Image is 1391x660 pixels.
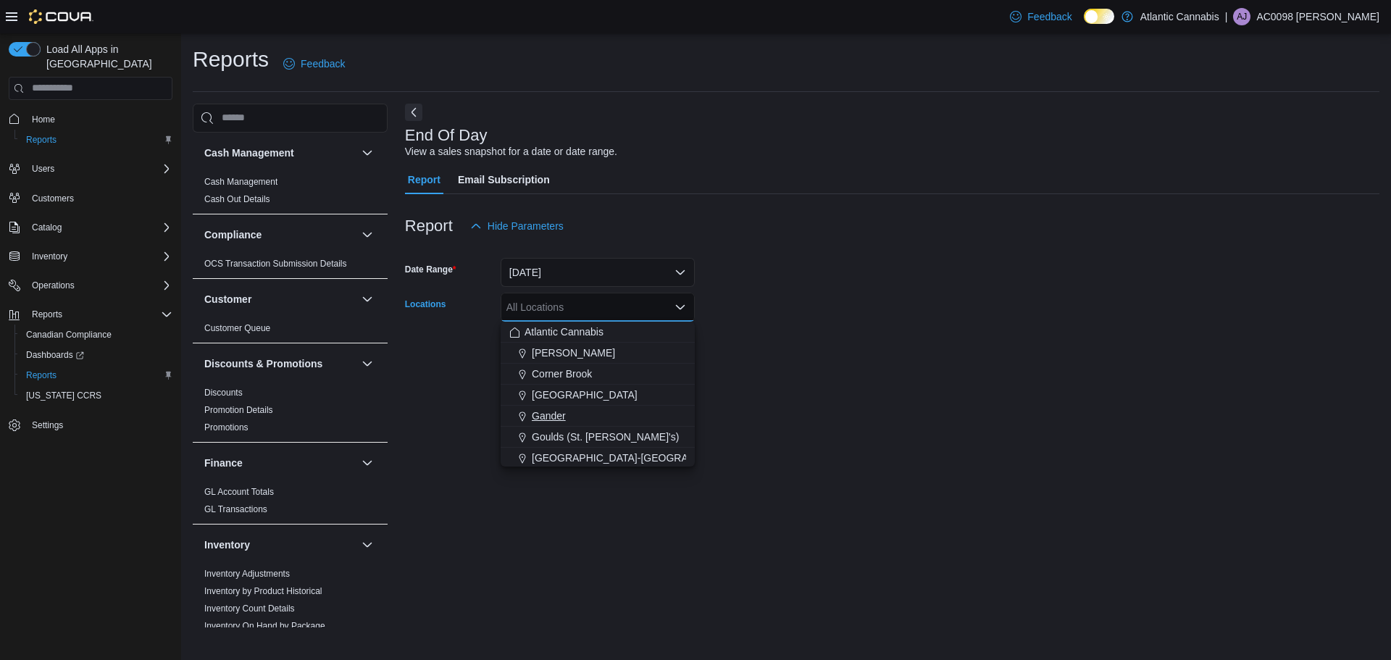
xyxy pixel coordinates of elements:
[204,323,270,333] a: Customer Queue
[204,538,250,552] h3: Inventory
[3,109,178,130] button: Home
[405,298,446,310] label: Locations
[204,586,322,596] a: Inventory by Product Historical
[1084,9,1114,24] input: Dark Mode
[532,346,615,360] span: [PERSON_NAME]
[405,144,617,159] div: View a sales snapshot for a date or date range.
[26,329,112,341] span: Canadian Compliance
[525,325,603,339] span: Atlantic Cannabis
[501,364,695,385] button: Corner Brook
[204,356,322,371] h3: Discounts & Promotions
[408,165,440,194] span: Report
[488,219,564,233] span: Hide Parameters
[204,621,325,631] a: Inventory On Hand by Package
[26,306,172,323] span: Reports
[204,322,270,334] span: Customer Queue
[32,114,55,125] span: Home
[3,275,178,296] button: Operations
[204,569,290,579] a: Inventory Adjustments
[193,255,388,278] div: Compliance
[26,190,80,207] a: Customers
[3,246,178,267] button: Inventory
[501,343,695,364] button: [PERSON_NAME]
[204,603,295,614] a: Inventory Count Details
[501,427,695,448] button: Goulds (St. [PERSON_NAME]'s)
[501,322,695,343] button: Atlantic Cannabis
[204,585,322,597] span: Inventory by Product Historical
[532,409,566,423] span: Gander
[204,292,356,306] button: Customer
[20,131,62,149] a: Reports
[204,504,267,514] a: GL Transactions
[204,146,294,160] h3: Cash Management
[1004,2,1077,31] a: Feedback
[204,194,270,204] a: Cash Out Details
[464,212,569,241] button: Hide Parameters
[204,146,356,160] button: Cash Management
[359,226,376,243] button: Compliance
[204,292,251,306] h3: Customer
[674,301,686,313] button: Close list of options
[359,291,376,308] button: Customer
[26,248,172,265] span: Inventory
[301,57,345,71] span: Feedback
[204,620,325,632] span: Inventory On Hand by Package
[277,49,351,78] a: Feedback
[1140,8,1219,25] p: Atlantic Cannabis
[26,306,68,323] button: Reports
[3,159,178,179] button: Users
[501,322,695,553] div: Choose from the following options
[204,603,295,614] span: Inventory Count Details
[532,430,679,444] span: Goulds (St. [PERSON_NAME]'s)
[14,130,178,150] button: Reports
[501,385,695,406] button: [GEOGRAPHIC_DATA]
[204,387,243,398] span: Discounts
[26,219,172,236] span: Catalog
[204,487,274,497] a: GL Account Totals
[204,356,356,371] button: Discounts & Promotions
[204,504,267,515] span: GL Transactions
[20,346,90,364] a: Dashboards
[32,309,62,320] span: Reports
[3,414,178,435] button: Settings
[204,538,356,552] button: Inventory
[3,188,178,209] button: Customers
[359,355,376,372] button: Discounts & Promotions
[32,193,74,204] span: Customers
[204,177,277,187] a: Cash Management
[41,42,172,71] span: Load All Apps in [GEOGRAPHIC_DATA]
[532,451,746,465] span: [GEOGRAPHIC_DATA]-[GEOGRAPHIC_DATA]
[26,369,57,381] span: Reports
[26,349,84,361] span: Dashboards
[532,367,592,381] span: Corner Brook
[405,264,456,275] label: Date Range
[26,417,69,434] a: Settings
[32,419,63,431] span: Settings
[1256,8,1379,25] p: AC0098 [PERSON_NAME]
[26,219,67,236] button: Catalog
[1237,8,1247,25] span: AJ
[26,134,57,146] span: Reports
[20,326,172,343] span: Canadian Compliance
[26,160,172,177] span: Users
[204,486,274,498] span: GL Account Totals
[20,326,117,343] a: Canadian Compliance
[14,365,178,385] button: Reports
[32,280,75,291] span: Operations
[204,456,356,470] button: Finance
[29,9,93,24] img: Cova
[20,346,172,364] span: Dashboards
[193,384,388,442] div: Discounts & Promotions
[14,345,178,365] a: Dashboards
[204,227,356,242] button: Compliance
[204,176,277,188] span: Cash Management
[359,144,376,162] button: Cash Management
[26,277,172,294] span: Operations
[14,385,178,406] button: [US_STATE] CCRS
[405,104,422,121] button: Next
[1233,8,1250,25] div: AC0098 Jennings Grayden
[1225,8,1228,25] p: |
[26,416,172,434] span: Settings
[193,483,388,524] div: Finance
[204,568,290,580] span: Inventory Adjustments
